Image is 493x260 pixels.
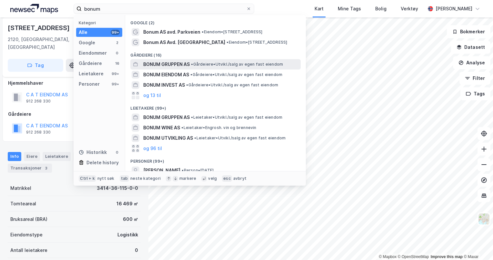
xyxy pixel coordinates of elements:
button: Tags [460,87,490,100]
a: Mapbox [379,255,397,259]
div: neste kategori [130,176,161,181]
span: [PERSON_NAME] [143,167,180,174]
div: Hjemmelshaver [8,79,140,87]
div: tab [120,175,129,182]
button: Analyse [453,56,490,69]
div: 3414-36-115-0-0 [97,184,138,192]
span: • [191,115,193,120]
div: Verktøy [401,5,418,13]
div: 0 [135,246,138,254]
button: Datasett [451,41,490,54]
div: Bolig [375,5,387,13]
div: Personer (99+) [125,154,306,165]
span: Eiendom • [STREET_ADDRESS] [226,40,287,45]
div: esc [222,175,232,182]
div: 99+ [111,30,120,35]
div: Leietakere [79,70,104,78]
span: Gårdeiere • Utvikl./salg av egen fast eiendom [186,82,278,88]
input: Søk på adresse, matrikkel, gårdeiere, leietakere eller personer [82,4,246,14]
div: Leietakere [43,152,71,161]
span: Eiendom • [STREET_ADDRESS] [202,29,262,35]
div: Eiendomstype [10,231,43,239]
span: • [191,62,193,67]
div: Matrikkel [10,184,31,192]
div: Bruksareal (BRA) [10,215,47,223]
span: • [186,82,188,87]
div: velg [208,176,217,181]
button: og 96 til [143,145,162,152]
div: Gårdeiere [8,110,140,118]
div: 912 268 330 [26,99,51,104]
div: nytt søk [97,176,115,181]
div: Gårdeiere [79,60,102,67]
div: avbryt [233,176,246,181]
div: Google (2) [125,15,306,27]
span: BONUM GRUPPEN AS [143,60,190,68]
div: Eiere [24,152,40,161]
span: BONUM EIENDOM AS [143,71,189,79]
div: Info [8,152,21,161]
div: 99+ [111,81,120,87]
div: 16 [115,61,120,66]
div: Alle [79,28,87,36]
span: • [182,168,184,173]
div: 600 ㎡ [123,215,138,223]
div: 16 469 ㎡ [116,200,138,208]
div: Delete history [86,159,119,167]
div: Logistikk [117,231,138,239]
span: BONUM UTVIKLING AS [143,134,193,142]
div: Google [79,39,95,47]
span: • [181,125,183,130]
span: BONUM WINE AS [143,124,180,132]
div: Leietakere (99+) [125,101,306,112]
button: Tag [8,59,63,72]
div: Eiendommer [79,49,107,57]
div: 99+ [111,71,120,76]
span: BONUM INVEST AS [143,81,185,89]
div: 3 [43,165,49,171]
span: Gårdeiere • Utvikl./salg av egen fast eiendom [190,72,282,77]
span: Leietaker • Utvikl./salg av egen fast eiendom [191,115,282,120]
span: • [190,72,192,77]
a: Improve this map [431,255,463,259]
div: Antall leietakere [10,246,47,254]
span: • [226,40,228,45]
div: Transaksjoner [8,164,52,173]
div: 912 268 330 [26,130,51,135]
div: markere [179,176,196,181]
div: Tomteareal [10,200,36,208]
span: BONUM GRUPPEN AS [143,114,190,121]
div: [STREET_ADDRESS] [8,23,71,33]
button: Filter [459,72,490,85]
span: Leietaker • Utvikl./salg av egen fast eiendom [194,135,286,141]
button: og 13 til [143,92,161,99]
div: Historikk [79,148,107,156]
span: • [202,29,204,34]
span: • [194,135,196,140]
iframe: Chat Widget [461,229,493,260]
div: Ctrl + k [79,175,96,182]
div: Gårdeiere (16) [125,48,306,59]
div: Mine Tags [338,5,361,13]
span: Leietaker • Engrosh. vin og brennevin [181,125,256,130]
div: Kart [315,5,324,13]
div: [PERSON_NAME] [436,5,472,13]
div: Personer [79,80,100,88]
a: OpenStreetMap [398,255,429,259]
span: Person • [DATE] [182,168,214,173]
div: 0 [115,150,120,155]
div: 2120, [GEOGRAPHIC_DATA], [GEOGRAPHIC_DATA] [8,36,104,51]
img: Z [478,213,490,225]
button: Bokmerker [447,25,490,38]
span: Bonum AS Avd. [GEOGRAPHIC_DATA] [143,38,225,46]
div: 0 [115,50,120,56]
img: logo.a4113a55bc3d86da70a041830d287a7e.svg [10,4,58,14]
span: Gårdeiere • Utvikl./salg av egen fast eiendom [191,62,283,67]
span: Bonum AS avd. Parkveien [143,28,200,36]
div: 2 [115,40,120,45]
div: Kategori [79,20,122,25]
div: Datasett [73,152,97,161]
div: Kontrollprogram for chat [461,229,493,260]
